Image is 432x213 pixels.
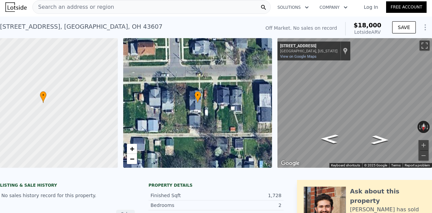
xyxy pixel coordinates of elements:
div: Off Market. No sales on record [265,25,337,31]
a: Open this area in Google Maps (opens a new window) [279,159,301,168]
div: Property details [148,183,283,188]
button: Keyboard shortcuts [331,163,360,168]
button: Rotate clockwise [426,121,430,133]
span: • [194,92,201,98]
a: Log In [356,4,386,10]
div: Ask about this property [350,187,425,206]
div: [GEOGRAPHIC_DATA], [US_STATE] [280,49,337,53]
a: Free Account [386,1,427,13]
div: Lotside ARV [354,29,381,35]
img: Google [279,159,301,168]
span: © 2025 Google [364,163,387,167]
span: $18,000 [354,22,381,29]
button: Zoom out [418,151,429,161]
div: • [40,91,47,103]
span: + [130,144,134,153]
a: View on Google Maps [280,54,317,59]
a: Zoom out [127,154,137,164]
button: Toggle fullscreen view [420,41,430,51]
div: Finished Sqft [151,192,216,199]
img: Lotside [5,2,27,12]
button: Solutions [272,1,314,14]
button: SAVE [392,21,416,33]
button: Show Options [418,21,432,34]
span: • [40,92,47,98]
path: Go West, Oakwood Ave [363,133,397,147]
div: Map [277,38,432,168]
a: Zoom in [127,144,137,154]
div: • [194,91,201,103]
a: Show location on map [343,47,348,55]
path: Go East, Oakwood Ave [313,132,346,145]
button: Zoom in [418,140,429,150]
button: Company [314,1,353,14]
span: Search an address or region [33,3,114,11]
div: [STREET_ADDRESS] [280,44,337,49]
button: Reset the view [421,121,427,133]
a: Terms [391,163,401,167]
div: 2 [216,202,281,209]
div: 1,728 [216,192,281,199]
div: Bedrooms [151,202,216,209]
button: Rotate counterclockwise [417,121,421,133]
a: Report a problem [405,163,430,167]
span: − [130,155,134,163]
div: Street View [277,38,432,168]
